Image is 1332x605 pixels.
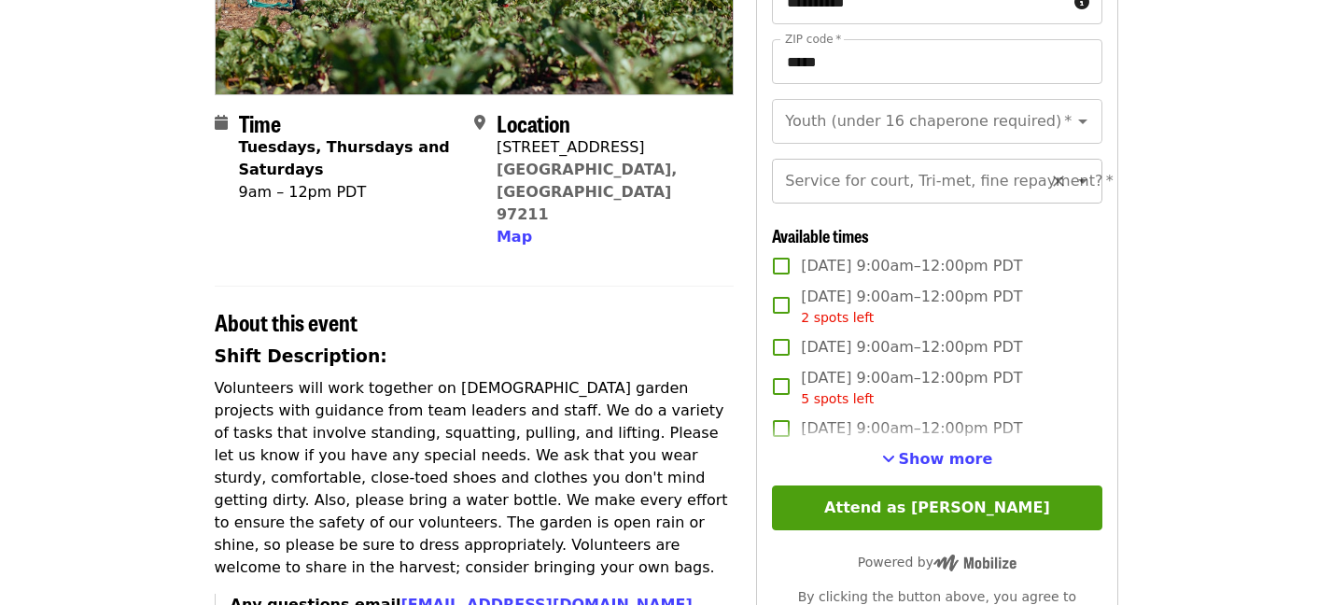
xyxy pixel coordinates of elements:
span: Powered by [858,555,1017,570]
span: [DATE] 9:00am–12:00pm PDT [801,417,1022,440]
label: ZIP code [785,34,841,45]
p: Volunteers will work together on [DEMOGRAPHIC_DATA] garden projects with guidance from team leade... [215,377,735,579]
div: 9am – 12pm PDT [239,181,459,204]
span: [DATE] 9:00am–12:00pm PDT [801,336,1022,359]
span: Time [239,106,281,139]
i: map-marker-alt icon [474,114,485,132]
button: Map [497,226,532,248]
div: [STREET_ADDRESS] [497,136,719,159]
span: [DATE] 9:00am–12:00pm PDT [801,367,1022,409]
a: [GEOGRAPHIC_DATA], [GEOGRAPHIC_DATA] 97211 [497,161,678,223]
img: Powered by Mobilize [933,555,1017,571]
strong: Shift Description: [215,346,387,366]
strong: Tuesdays, Thursdays and Saturdays [239,138,450,178]
span: About this event [215,305,358,338]
span: [DATE] 9:00am–12:00pm PDT [801,255,1022,277]
button: Clear [1045,168,1072,194]
button: Open [1070,168,1096,194]
input: ZIP code [772,39,1101,84]
span: Available times [772,223,869,247]
span: [DATE] 9:00am–12:00pm PDT [801,286,1022,328]
button: Attend as [PERSON_NAME] [772,485,1101,530]
i: calendar icon [215,114,228,132]
span: Map [497,228,532,246]
span: Show more [899,450,993,468]
button: See more timeslots [882,448,993,471]
span: 5 spots left [801,391,874,406]
span: Location [497,106,570,139]
button: Open [1070,108,1096,134]
span: 2 spots left [801,310,874,325]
